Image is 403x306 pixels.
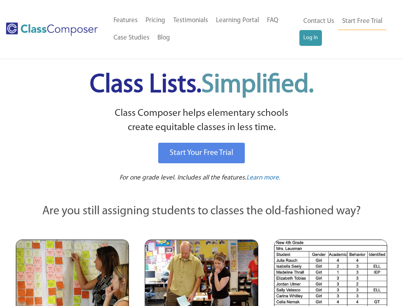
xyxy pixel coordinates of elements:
nav: Header Menu [299,13,391,46]
a: Testimonials [169,12,212,29]
img: Class Composer [6,23,98,36]
a: Features [110,12,142,29]
p: Are you still assigning students to classes the old-fashioned way? [16,203,387,220]
span: Start Your Free Trial [170,149,233,157]
p: Class Composer helps elementary schools create equitable classes in less time. [8,106,395,135]
span: Simplified. [201,72,314,98]
span: Learn more. [246,174,280,181]
span: Class Lists. [90,72,314,98]
a: Learning Portal [212,12,263,29]
a: Start Free Trial [338,13,386,30]
a: Blog [153,29,174,47]
a: Contact Us [299,13,338,30]
nav: Header Menu [110,12,299,47]
a: Log In [299,30,322,46]
span: For one grade level. Includes all the features. [119,174,246,181]
a: Pricing [142,12,169,29]
a: Start Your Free Trial [158,143,245,163]
a: FAQ [263,12,282,29]
a: Case Studies [110,29,153,47]
a: Learn more. [246,173,280,183]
